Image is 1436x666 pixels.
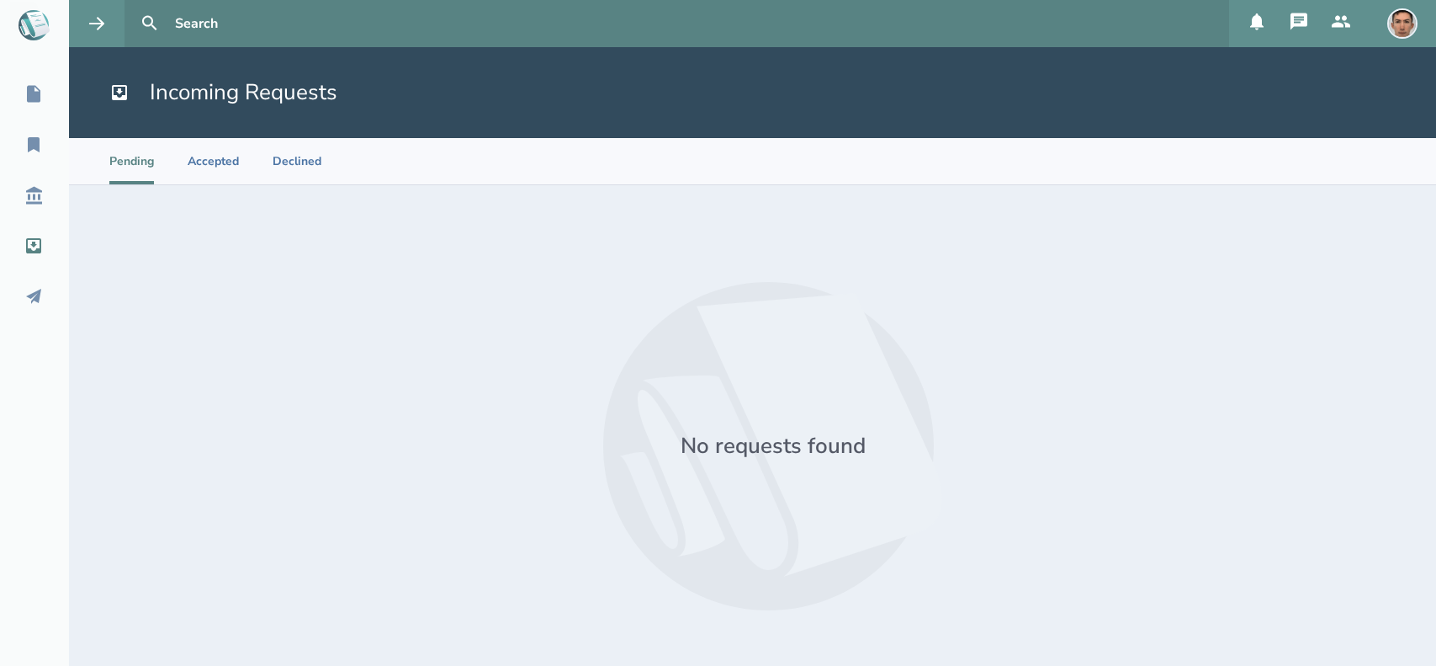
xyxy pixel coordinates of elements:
h1: Incoming Requests [109,77,337,108]
li: Accepted [188,138,239,184]
div: No requests found [681,431,866,461]
li: Pending [109,138,154,184]
li: Declined [273,138,321,184]
img: user_1756948650-crop.jpg [1387,8,1417,39]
